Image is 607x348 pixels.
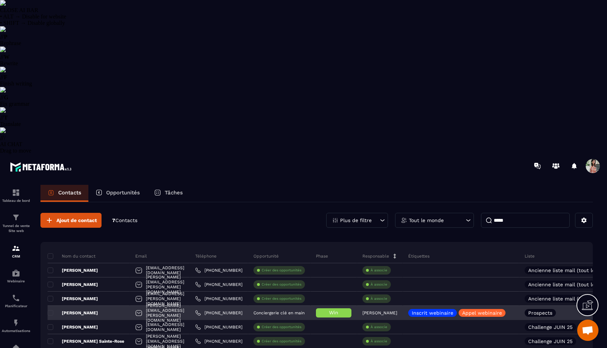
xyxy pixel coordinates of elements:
[195,324,242,330] a: [PHONE_NUMBER]
[2,239,30,264] a: formationformationCRM
[362,310,397,315] p: [PERSON_NAME]
[253,310,305,315] p: Conciergerie clé en main
[371,325,387,330] p: À associe
[12,319,20,327] img: automations
[409,218,444,223] p: Tout le monde
[10,160,74,173] img: logo
[2,329,30,333] p: Automatisations
[2,313,30,338] a: automationsautomationsAutomatisations
[316,253,328,259] p: Phase
[2,199,30,203] p: Tableau de bord
[525,253,535,259] p: Liste
[262,282,301,287] p: Créer des opportunités
[412,310,453,315] p: Inscrit webinaire
[88,185,147,202] a: Opportunités
[48,324,98,330] p: [PERSON_NAME]
[577,320,598,341] div: Ouvrir le chat
[262,339,301,344] p: Créer des opportunités
[371,339,387,344] p: À associe
[528,325,573,330] p: Challenge JUIN 25
[408,253,430,259] p: Étiquettes
[2,254,30,258] p: CRM
[262,268,301,273] p: Créer des opportunités
[48,338,124,344] p: [PERSON_NAME] Sainte-Rose
[115,217,137,223] span: Contacts
[262,325,301,330] p: Créer des opportunités
[40,185,88,202] a: Contacts
[2,264,30,288] a: automationsautomationsWebinaire
[195,282,242,287] a: [PHONE_NUMBER]
[12,294,20,302] img: scheduler
[135,253,147,259] p: Email
[371,282,387,287] p: À associe
[2,304,30,308] p: Planificateur
[112,217,137,224] p: 7
[528,339,573,344] p: Challenge JUIN 25
[195,296,242,302] a: [PHONE_NUMBER]
[2,279,30,283] p: Webinaire
[2,288,30,313] a: schedulerschedulerPlanificateur
[362,253,389,259] p: Responsable
[12,213,20,222] img: formation
[12,269,20,277] img: automations
[195,310,242,316] a: [PHONE_NUMBER]
[2,183,30,208] a: formationformationTableau de bord
[106,189,140,196] p: Opportunités
[253,253,279,259] p: Opportunité
[528,310,552,315] p: Prospects
[195,253,217,259] p: Téléphone
[40,213,102,228] button: Ajout de contact
[48,282,98,287] p: [PERSON_NAME]
[48,253,95,259] p: Nom du contact
[2,223,30,233] p: Tunnel de vente Site web
[48,296,98,302] p: [PERSON_NAME]
[147,185,190,202] a: Tâches
[12,188,20,197] img: formation
[262,296,301,301] p: Créer des opportunités
[329,310,338,315] span: Win
[165,189,183,196] p: Tâches
[340,218,372,223] p: Plus de filtre
[371,268,387,273] p: À associe
[58,189,81,196] p: Contacts
[371,296,387,301] p: À associe
[12,244,20,253] img: formation
[462,310,502,315] p: Appel webinaire
[2,208,30,239] a: formationformationTunnel de vente Site web
[56,217,97,224] span: Ajout de contact
[48,267,98,273] p: [PERSON_NAME]
[195,338,242,344] a: [PHONE_NUMBER]
[195,267,242,273] a: [PHONE_NUMBER]
[48,310,98,316] p: [PERSON_NAME]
